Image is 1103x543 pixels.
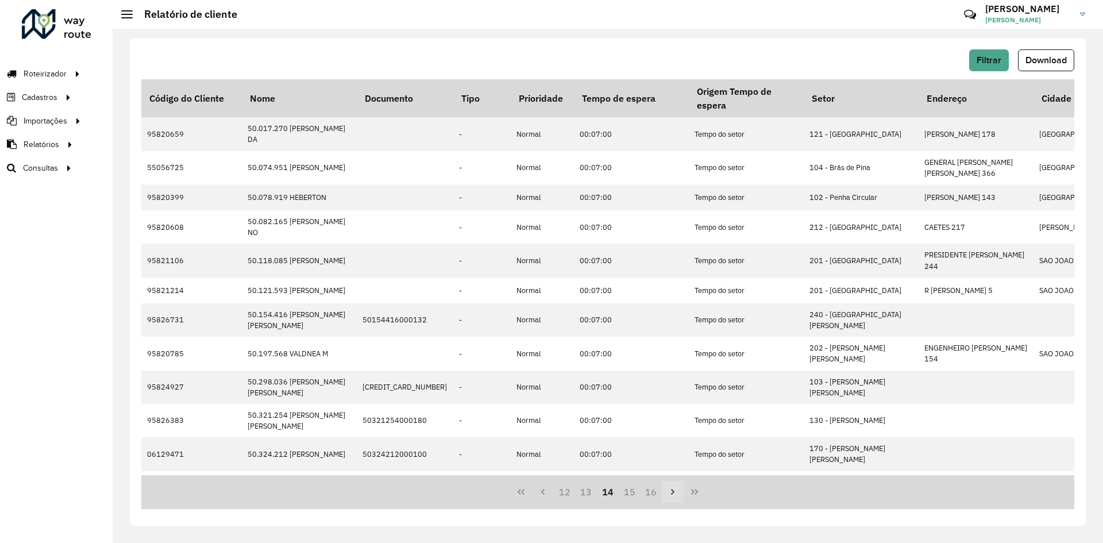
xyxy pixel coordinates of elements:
[689,303,804,337] td: Tempo do setor
[453,79,511,117] th: Tipo
[141,437,242,471] td: 06129471
[804,79,919,117] th: Setor
[804,244,919,277] td: 201 - [GEOGRAPHIC_DATA]
[511,117,574,151] td: Normal
[242,151,357,184] td: 50.074.951 [PERSON_NAME]
[141,244,242,277] td: 95821106
[511,210,574,244] td: Normal
[919,278,1033,303] td: R [PERSON_NAME] 5
[511,244,574,277] td: Normal
[242,184,357,210] td: 50.078.919 HEBERTON
[242,79,357,117] th: Nome
[242,404,357,437] td: 50.321.254 [PERSON_NAME] [PERSON_NAME]
[141,184,242,210] td: 95820399
[574,471,689,505] td: 00:07:00
[453,278,511,303] td: -
[242,210,357,244] td: 50.082.165 [PERSON_NAME] NO
[453,337,511,370] td: -
[24,115,67,127] span: Importações
[453,184,511,210] td: -
[574,303,689,337] td: 00:07:00
[804,471,919,505] td: 911 - Ilha Portuguesa
[133,8,237,21] h2: Relatório de cliente
[511,79,574,117] th: Prioridade
[641,481,662,503] button: 16
[985,15,1071,25] span: [PERSON_NAME]
[22,91,57,103] span: Cadastros
[804,404,919,437] td: 130 - [PERSON_NAME]
[684,481,705,503] button: Last Page
[919,117,1033,151] td: [PERSON_NAME] 178
[689,471,804,505] td: Tempo do setor
[242,371,357,404] td: 50.298.036 [PERSON_NAME] [PERSON_NAME]
[597,481,619,503] button: 14
[804,437,919,471] td: 170 - [PERSON_NAME] [PERSON_NAME]
[969,49,1009,71] button: Filtrar
[919,184,1033,210] td: [PERSON_NAME] 143
[574,278,689,303] td: 00:07:00
[453,303,511,337] td: -
[453,117,511,151] td: -
[511,371,574,404] td: Normal
[574,210,689,244] td: 00:07:00
[689,337,804,370] td: Tempo do setor
[453,471,511,505] td: -
[1025,55,1067,65] span: Download
[804,303,919,337] td: 240 - [GEOGRAPHIC_DATA][PERSON_NAME]
[242,278,357,303] td: 50.121.593 [PERSON_NAME]
[453,371,511,404] td: -
[141,471,242,505] td: 95825805
[804,151,919,184] td: 104 - Brás de Pina
[532,481,554,503] button: Previous Page
[141,79,242,117] th: Código do Cliente
[511,471,574,505] td: Normal
[689,278,804,303] td: Tempo do setor
[453,151,511,184] td: -
[958,2,982,27] a: Contato Rápido
[453,210,511,244] td: -
[357,404,453,437] td: 50321254000180
[24,138,59,151] span: Relatórios
[919,244,1033,277] td: PRESIDENTE [PERSON_NAME] 244
[574,337,689,370] td: 00:07:00
[689,117,804,151] td: Tempo do setor
[511,151,574,184] td: Normal
[357,471,453,505] td: 50326781000187
[689,371,804,404] td: Tempo do setor
[242,337,357,370] td: 50.197.568 VALDNEA M
[804,278,919,303] td: 201 - [GEOGRAPHIC_DATA]
[242,244,357,277] td: 50.118.085 [PERSON_NAME]
[689,404,804,437] td: Tempo do setor
[574,79,689,117] th: Tempo de espera
[511,337,574,370] td: Normal
[511,303,574,337] td: Normal
[453,437,511,471] td: -
[242,471,357,505] td: 50.326.781 [PERSON_NAME] DE [PERSON_NAME] LIMA
[804,210,919,244] td: 212 - [GEOGRAPHIC_DATA]
[689,210,804,244] td: Tempo do setor
[1018,49,1074,71] button: Download
[141,337,242,370] td: 95820785
[24,68,67,80] span: Roteirizador
[804,371,919,404] td: 103 - [PERSON_NAME] [PERSON_NAME]
[357,303,453,337] td: 50154416000132
[574,184,689,210] td: 00:07:00
[804,184,919,210] td: 102 - Penha Circular
[511,184,574,210] td: Normal
[977,55,1001,65] span: Filtrar
[574,371,689,404] td: 00:07:00
[554,481,576,503] button: 12
[689,437,804,471] td: Tempo do setor
[689,151,804,184] td: Tempo do setor
[575,481,597,503] button: 13
[511,437,574,471] td: Normal
[574,437,689,471] td: 00:07:00
[804,337,919,370] td: 202 - [PERSON_NAME] [PERSON_NAME]
[689,79,804,117] th: Origem Tempo de espera
[242,117,357,151] td: 50.017.270 [PERSON_NAME] DA
[804,117,919,151] td: 121 - [GEOGRAPHIC_DATA]
[141,151,242,184] td: 55056725
[453,404,511,437] td: -
[662,481,684,503] button: Next Page
[357,437,453,471] td: 50324212000100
